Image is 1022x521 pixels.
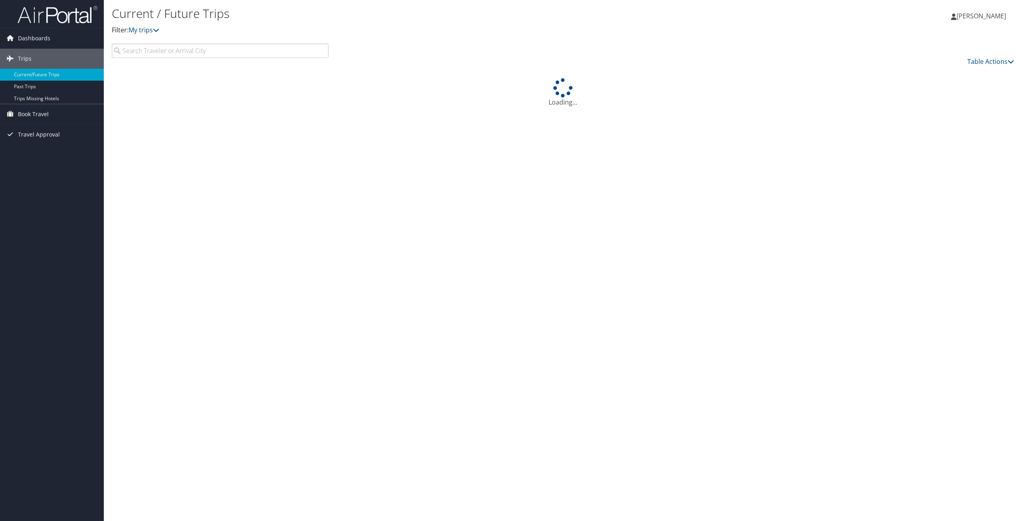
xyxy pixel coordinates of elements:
span: [PERSON_NAME] [957,12,1006,20]
a: [PERSON_NAME] [951,4,1014,28]
span: Travel Approval [18,125,60,145]
p: Filter: [112,25,713,36]
span: Trips [18,49,32,69]
div: Loading... [112,78,1014,107]
a: Table Actions [967,57,1014,66]
h1: Current / Future Trips [112,5,713,22]
span: Dashboards [18,28,50,48]
input: Search Traveler or Arrival City [112,44,329,58]
a: My trips [129,26,159,34]
img: airportal-logo.png [18,5,97,24]
span: Book Travel [18,104,49,124]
